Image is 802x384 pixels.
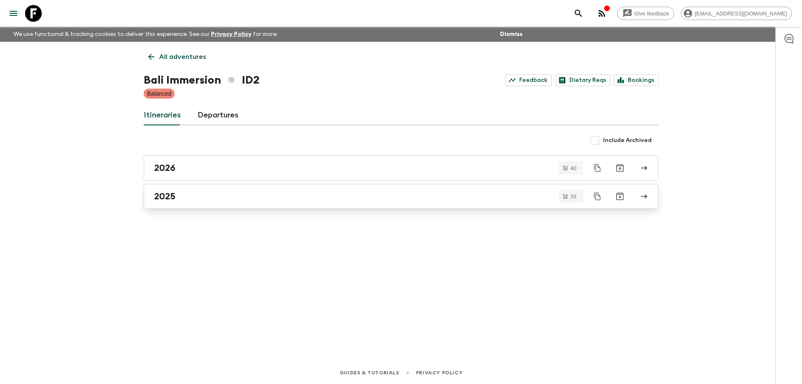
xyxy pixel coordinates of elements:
[612,160,628,176] button: Archive
[690,10,792,17] span: [EMAIL_ADDRESS][DOMAIN_NAME]
[10,27,281,42] p: We use functional & tracking cookies to deliver this experience. See our for more.
[5,5,22,22] button: menu
[555,74,610,86] a: Dietary Reqs
[566,194,581,199] span: 33
[154,163,175,173] h2: 2026
[590,189,605,204] button: Duplicate
[590,160,605,175] button: Duplicate
[612,188,628,205] button: Archive
[340,368,399,377] a: Guides & Tutorials
[159,52,206,62] p: All adventures
[416,368,462,377] a: Privacy Policy
[570,5,587,22] button: search adventures
[144,155,658,181] a: 2026
[498,28,525,40] button: Dismiss
[198,105,239,125] a: Departures
[144,105,181,125] a: Itineraries
[566,165,581,171] span: 40
[617,7,674,20] a: Give feedback
[147,89,171,98] p: Balanced
[630,10,674,17] span: Give feedback
[144,184,658,209] a: 2025
[154,191,175,202] h2: 2025
[505,74,552,86] a: Feedback
[614,74,658,86] a: Bookings
[144,48,211,65] a: All adventures
[603,136,652,145] span: Include Archived
[144,72,259,89] h1: Bali Immersion ID2
[681,7,792,20] div: [EMAIL_ADDRESS][DOMAIN_NAME]
[211,31,251,37] a: Privacy Policy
